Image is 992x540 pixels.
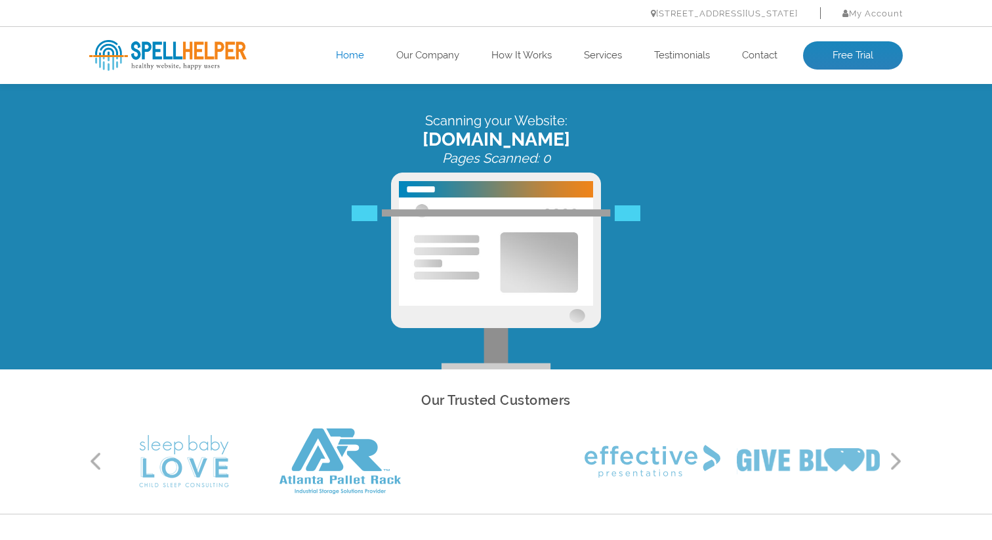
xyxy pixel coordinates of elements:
img: SpellHelper [89,40,247,71]
a: Contact [742,49,777,62]
a: Our Company [396,49,459,62]
img: Free Website Analysis [399,136,593,245]
div: Scanning your Website: [89,52,903,105]
a: How It Works [491,49,552,62]
img: Free Webiste Analysis [352,144,640,160]
span: [DOMAIN_NAME] [89,68,903,89]
i: Pages Scanned: 0 [442,89,550,105]
a: Testimonials [654,49,710,62]
img: Free Website Analysis [391,112,601,308]
img: Effective [585,445,720,478]
button: Next [890,451,903,471]
a: Services [584,49,622,62]
button: Previous [89,451,102,471]
a: Home [336,49,364,62]
img: Give Blood [737,448,880,474]
a: Free Trial [803,41,903,70]
img: Sleep Baby Love [139,435,229,488]
h2: Our Trusted Customers [89,389,903,412]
